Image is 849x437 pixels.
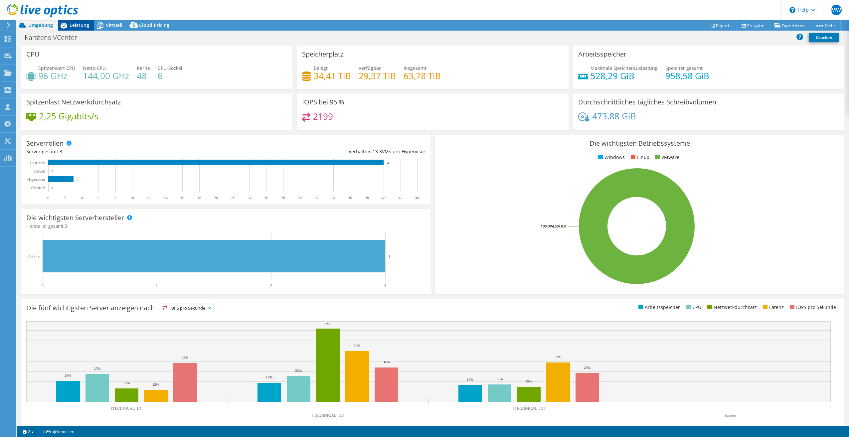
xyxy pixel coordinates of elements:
span: CPU-Sockel [158,65,182,71]
text: 1 [156,283,158,288]
text: 25% [295,368,302,372]
text: 14 [164,196,168,200]
h4: 473,88 GiB [592,112,636,120]
text: 20% [65,373,71,377]
span: Umgebung [28,22,53,28]
text: 40 [387,161,391,165]
span: Netto-CPU [83,65,106,71]
text: 50% [354,344,360,348]
text: [TECHNICAL_ID] [111,406,143,411]
span: Speicher gesamt [665,65,703,71]
text: Virtuell [33,169,45,174]
h4: 528,29 GiB [591,72,658,79]
span: Insgesamt [404,65,426,71]
li: Windows [596,154,625,161]
span: Verfügbar [359,65,381,71]
tspan: 100.0% [541,223,553,228]
text: 16 [180,196,184,200]
text: Physisch [31,186,45,190]
a: Mehr [810,20,841,31]
span: 3 [65,223,67,229]
text: 0 [52,186,53,190]
h1: Karstens-VCenter [22,34,87,41]
text: Gast-VM [30,161,45,165]
text: 3 [384,283,386,288]
h3: Arbeitsspeicher [578,51,626,58]
h4: 29,37 TiB [359,72,396,79]
text: 32 [315,196,319,200]
h4: 6 [158,72,182,79]
text: 36 [348,196,352,200]
span: IOPS pro Sekunde [161,304,214,312]
span: 3 [60,148,62,155]
text: 34% [383,360,390,364]
text: 39% [555,355,561,359]
h3: Speicherplatz [302,51,343,58]
text: 22 [231,196,235,200]
text: 44 [415,196,419,200]
span: Virtuell [106,22,122,28]
text: 24 [248,196,252,200]
text: 17% [496,377,503,381]
li: Latenz [761,304,784,311]
li: Arbeitsspeicher [637,304,680,311]
text: 38 [365,196,369,200]
text: [TECHNICAL_ID] [312,413,344,418]
span: Kerne [137,65,150,71]
span: Cloud Pricing [139,22,169,28]
text: 8 [114,196,116,200]
text: 42 [399,196,403,200]
h4: Hersteller gesamt: [26,222,425,230]
text: Andere [724,413,736,418]
text: 12% [152,382,159,386]
text: 20 [214,196,218,200]
h4: 34,41 TiB [314,72,351,79]
text: [TECHNICAL_ID] [513,406,545,411]
h3: Spitzenlast Netzwerkdurchsatz [26,98,121,106]
svg: \n [789,7,795,13]
h3: CPU [26,51,40,58]
text: 15% [525,379,532,383]
text: 27% [94,366,100,370]
text: 16% [467,377,473,381]
text: 30 [298,196,302,200]
text: 0 [42,283,44,288]
text: 4 [81,196,83,200]
a: Freigabe [737,20,769,31]
h3: Serverrollen [26,140,64,147]
text: 18 [197,196,201,200]
h3: IOPS bei 95 % [302,98,344,106]
span: Maximale Speicherauslastung [591,65,658,71]
a: Exportieren [769,20,810,31]
text: 34 [331,196,335,200]
text: 2 [64,196,66,200]
text: Andere [28,254,40,259]
text: 2 [270,283,272,288]
text: 0 [52,170,53,173]
text: 3 [389,254,391,258]
text: 72% [324,322,331,326]
text: 28 [281,196,285,200]
span: Spitzenwert CPU [38,65,75,71]
text: 19% [266,375,272,379]
h4: 96 GHz [38,72,75,79]
text: 13% [123,381,130,385]
li: VMware [653,154,679,161]
text: Hypervisor [27,177,45,182]
h4: 48 [137,72,150,79]
h4: 144,00 GHz [83,72,129,79]
a: Projektnotizen [38,427,79,436]
span: 13.3 [373,148,382,155]
h4: 63,78 TiB [404,72,441,79]
text: 26 [264,196,268,200]
h4: 2,25 Gigabits/s [39,112,98,120]
div: Verhältnis: VMs pro Hypervisor [226,148,425,155]
text: 28% [584,365,591,369]
text: 12 [147,196,151,200]
h4: 958,58 GiB [665,72,709,79]
text: 38% [182,356,188,360]
h3: Die wichtigsten Betriebssysteme [440,140,839,147]
a: Drucken [809,33,839,42]
span: Belegt [314,65,328,71]
h3: Durchschnittliches tägliches Schreibvolumen [578,98,716,106]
